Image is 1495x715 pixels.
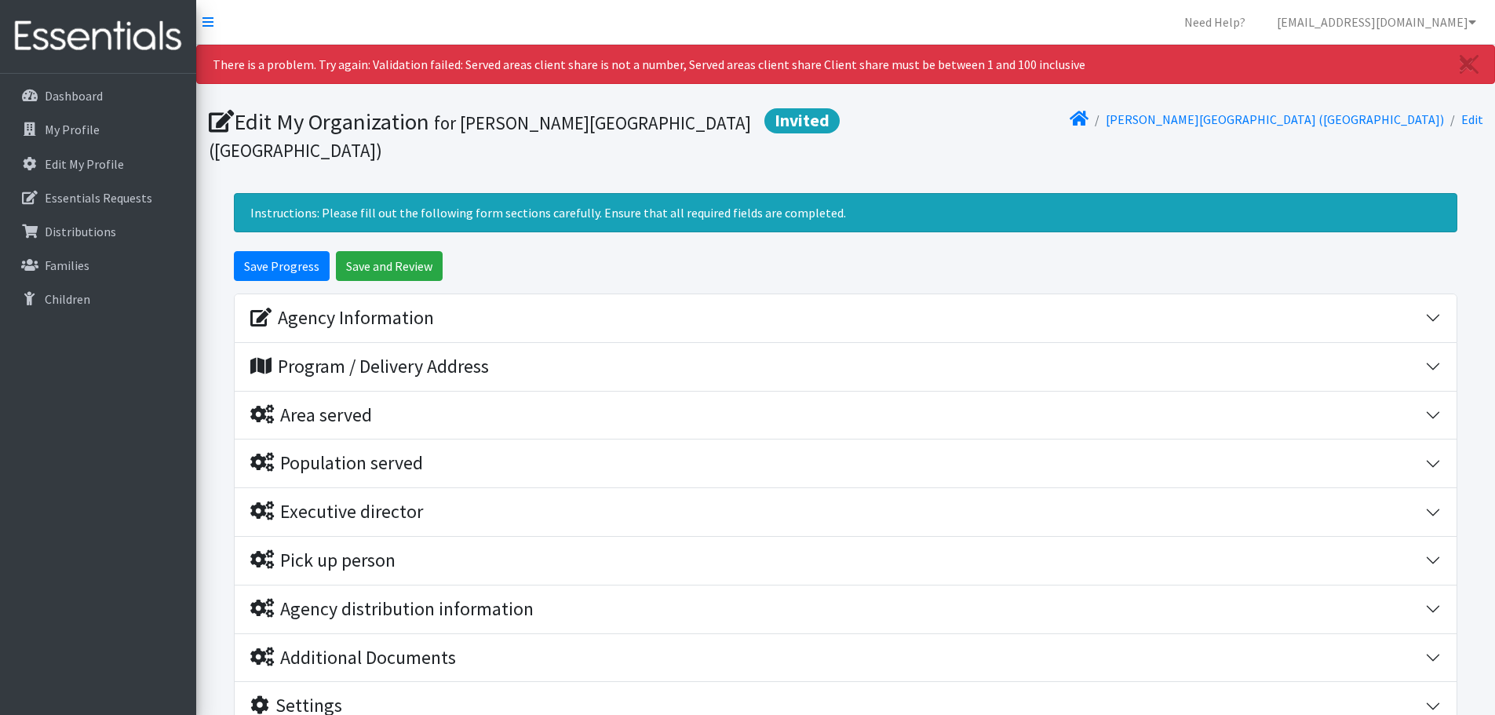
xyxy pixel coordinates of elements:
[235,440,1457,487] button: Population served
[45,122,100,137] p: My Profile
[250,307,434,330] div: Agency Information
[235,392,1457,440] button: Area served
[45,291,90,307] p: Children
[6,283,190,315] a: Children
[235,634,1457,682] button: Additional Documents
[235,537,1457,585] button: Pick up person
[1461,111,1483,127] a: Edit
[250,598,534,621] div: Agency distribution information
[250,501,423,523] div: Executive director
[45,190,152,206] p: Essentials Requests
[6,80,190,111] a: Dashboard
[45,224,116,239] p: Distributions
[250,452,423,475] div: Population served
[1444,46,1494,83] a: Close
[235,488,1457,536] button: Executive director
[234,251,330,281] input: Save Progress
[6,216,190,247] a: Distributions
[6,114,190,145] a: My Profile
[235,585,1457,633] button: Agency distribution information
[1172,6,1258,38] a: Need Help?
[6,148,190,180] a: Edit My Profile
[336,251,443,281] input: Save and Review
[209,111,751,162] small: for [PERSON_NAME][GEOGRAPHIC_DATA] ([GEOGRAPHIC_DATA])
[45,88,103,104] p: Dashboard
[209,108,840,162] h1: Edit My Organization
[6,250,190,281] a: Families
[1264,6,1489,38] a: [EMAIL_ADDRESS][DOMAIN_NAME]
[250,356,489,378] div: Program / Delivery Address
[250,549,396,572] div: Pick up person
[6,182,190,213] a: Essentials Requests
[45,156,124,172] p: Edit My Profile
[234,193,1457,232] div: Instructions: Please fill out the following form sections carefully. Ensure that all required fie...
[1106,111,1444,127] a: [PERSON_NAME][GEOGRAPHIC_DATA] ([GEOGRAPHIC_DATA])
[6,10,190,63] img: HumanEssentials
[250,404,372,427] div: Area served
[196,45,1495,84] div: There is a problem. Try again: Validation failed: Served areas client share is not a number, Serv...
[45,257,89,273] p: Families
[764,108,840,133] span: Invited
[235,294,1457,342] button: Agency Information
[250,647,456,669] div: Additional Documents
[235,343,1457,391] button: Program / Delivery Address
